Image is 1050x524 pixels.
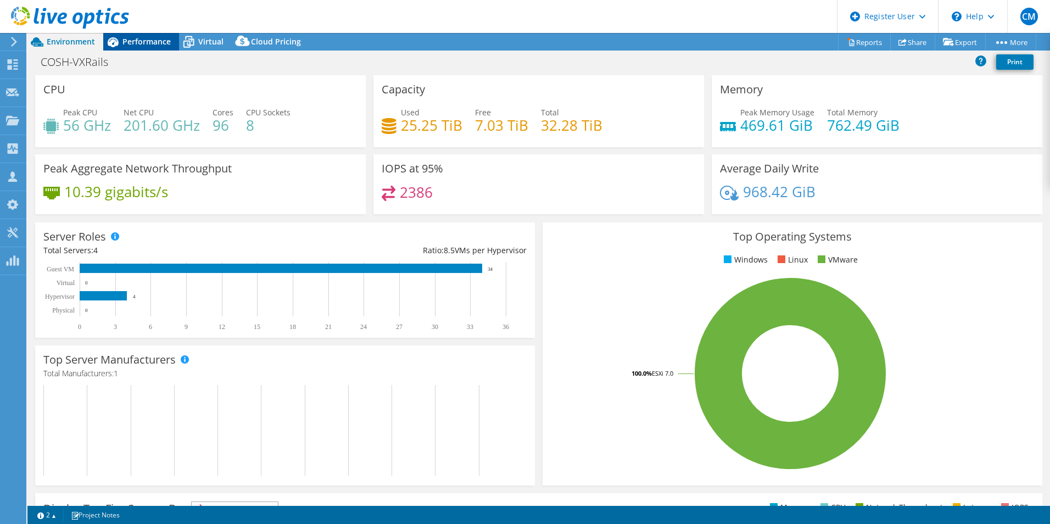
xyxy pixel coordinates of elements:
text: 3 [114,323,117,331]
span: Used [401,107,420,118]
text: 12 [219,323,225,331]
h3: Server Roles [43,231,106,243]
span: Virtual [198,36,224,47]
span: CPU Sockets [246,107,291,118]
text: 30 [432,323,438,331]
h3: Top Server Manufacturers [43,354,176,366]
svg: \n [952,12,962,21]
li: Network Throughput [853,501,943,514]
span: IOPS [192,502,278,515]
h3: IOPS at 95% [382,163,443,175]
div: Ratio: VMs per Hypervisor [285,244,527,257]
h4: 56 GHz [63,119,111,131]
text: 0 [85,280,88,286]
span: Free [475,107,491,118]
h4: 32.28 TiB [541,119,602,131]
span: Peak Memory Usage [740,107,814,118]
span: 8.5 [444,245,455,255]
a: Reports [838,34,891,51]
text: 21 [325,323,332,331]
span: Peak CPU [63,107,97,118]
span: 1 [114,368,118,378]
text: 36 [502,323,509,331]
a: Print [996,54,1034,70]
li: IOPS [998,501,1029,514]
h3: Peak Aggregate Network Throughput [43,163,232,175]
li: Windows [721,254,768,266]
text: 33 [467,323,473,331]
text: 15 [254,323,260,331]
li: Linux [775,254,808,266]
h4: 762.49 GiB [827,119,900,131]
a: Export [935,34,986,51]
text: 24 [360,323,367,331]
text: 6 [149,323,152,331]
h3: Capacity [382,83,425,96]
a: Project Notes [63,508,127,522]
h3: CPU [43,83,65,96]
tspan: 100.0% [632,369,652,377]
h3: Average Daily Write [720,163,819,175]
h4: 8 [246,119,291,131]
a: 2 [30,508,64,522]
text: 18 [289,323,296,331]
span: CM [1020,8,1038,25]
text: 4 [133,294,136,299]
span: Total Memory [827,107,878,118]
text: 9 [185,323,188,331]
h4: 96 [213,119,233,131]
span: Total [541,107,559,118]
span: 4 [93,245,98,255]
h4: 10.39 gigabits/s [64,186,168,198]
span: Performance [122,36,171,47]
h4: 469.61 GiB [740,119,814,131]
span: Cloud Pricing [251,36,301,47]
text: Physical [52,306,75,314]
h3: Memory [720,83,763,96]
div: Total Servers: [43,244,285,257]
span: Cores [213,107,233,118]
text: 34 [488,266,493,272]
tspan: ESXi 7.0 [652,369,673,377]
text: Virtual [57,279,75,287]
span: Net CPU [124,107,154,118]
h1: COSH-VXRails [36,56,125,68]
text: Guest VM [47,265,74,273]
li: Latency [950,501,991,514]
text: 27 [396,323,403,331]
h4: 7.03 TiB [475,119,528,131]
a: Share [890,34,935,51]
h4: 968.42 GiB [743,186,816,198]
li: VMware [815,254,858,266]
text: Hypervisor [45,293,75,300]
text: 0 [85,308,88,313]
a: More [985,34,1036,51]
h3: Top Operating Systems [551,231,1034,243]
li: CPU [818,501,846,514]
h4: 2386 [400,186,433,198]
h4: 25.25 TiB [401,119,462,131]
h4: Total Manufacturers: [43,367,527,380]
h4: 201.60 GHz [124,119,200,131]
span: Environment [47,36,95,47]
text: 0 [78,323,81,331]
li: Memory [767,501,811,514]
